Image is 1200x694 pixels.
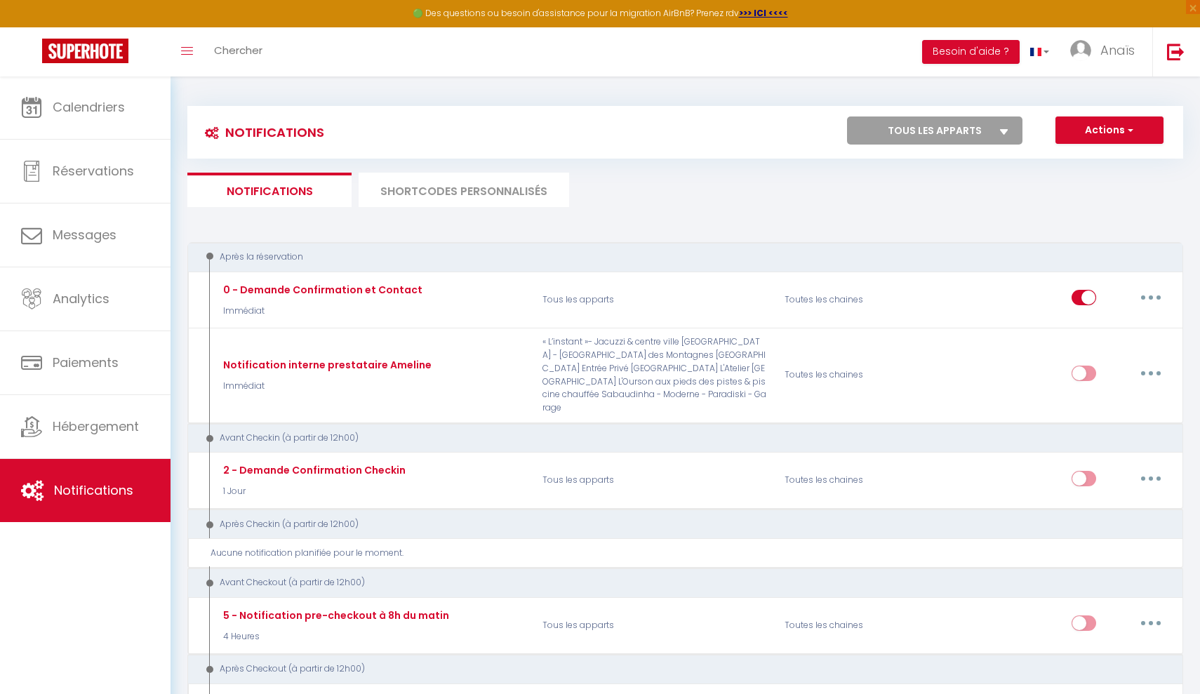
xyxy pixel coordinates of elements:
[220,485,406,498] p: 1 Jour
[53,162,134,180] span: Réservations
[42,39,128,63] img: Super Booking
[201,576,1151,589] div: Avant Checkout (à partir de 12h00)
[53,98,125,116] span: Calendriers
[53,354,119,371] span: Paiements
[359,173,569,207] li: SHORTCODES PERSONNALISÉS
[54,481,133,499] span: Notifications
[220,282,422,298] div: 0 - Demande Confirmation et Contact
[53,226,116,243] span: Messages
[211,547,1171,560] div: Aucune notification planifiée pour le moment.
[1055,116,1164,145] button: Actions
[533,605,775,646] p: Tous les apparts
[201,432,1151,445] div: Avant Checkin (à partir de 12h00)
[1100,41,1135,59] span: Anaïs
[220,305,422,318] p: Immédiat
[775,279,937,320] div: Toutes les chaines
[220,462,406,478] div: 2 - Demande Confirmation Checkin
[775,460,937,501] div: Toutes les chaines
[1070,40,1091,61] img: ...
[198,116,324,148] h3: Notifications
[201,251,1151,264] div: Après la réservation
[204,27,273,76] a: Chercher
[220,380,432,393] p: Immédiat
[53,418,139,435] span: Hébergement
[1167,43,1185,60] img: logout
[53,290,109,307] span: Analytics
[533,460,775,501] p: Tous les apparts
[739,7,788,19] a: >>> ICI <<<<
[922,40,1020,64] button: Besoin d'aide ?
[533,335,775,415] p: « L’instant »- Jacuzzi & centre ville [GEOGRAPHIC_DATA] - [GEOGRAPHIC_DATA] des Montagnes [GEOGRA...
[533,279,775,320] p: Tous les apparts
[220,357,432,373] div: Notification interne prestataire Ameline
[220,630,449,643] p: 4 Heures
[775,335,937,415] div: Toutes les chaines
[775,605,937,646] div: Toutes les chaines
[214,43,262,58] span: Chercher
[201,662,1151,676] div: Après Checkout (à partir de 12h00)
[187,173,352,207] li: Notifications
[220,608,449,623] div: 5 - Notification pre-checkout à 8h du matin
[1060,27,1152,76] a: ... Anaïs
[201,518,1151,531] div: Après Checkin (à partir de 12h00)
